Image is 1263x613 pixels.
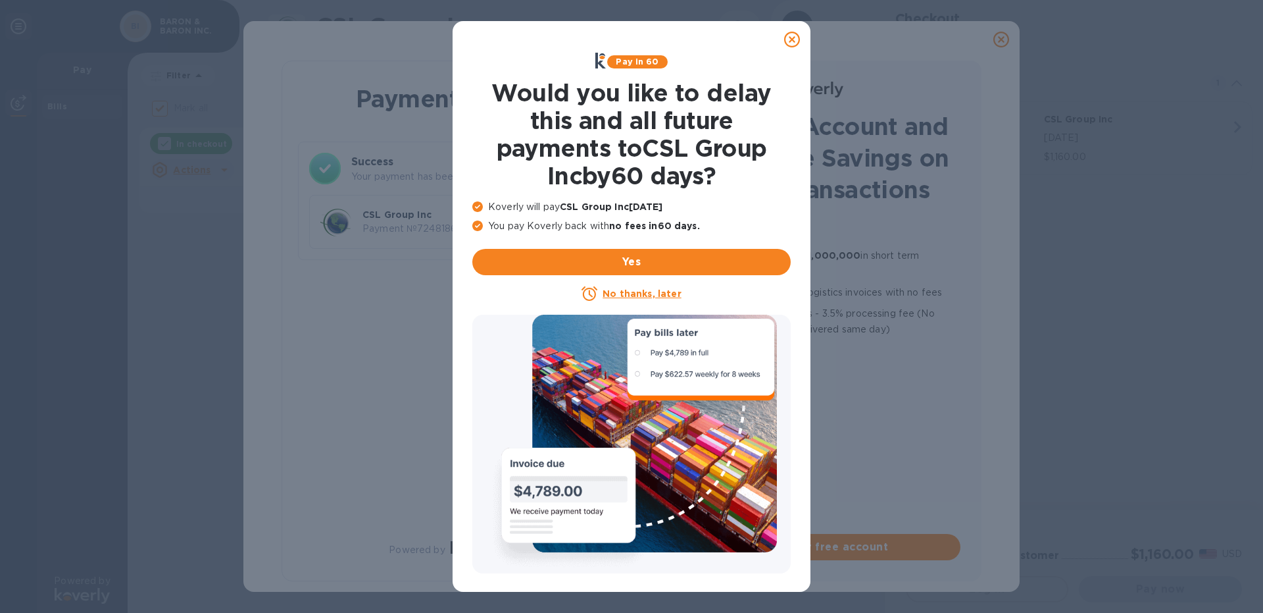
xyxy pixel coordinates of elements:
p: No transaction limit [691,342,960,358]
p: for Credit cards - 3.5% processing fee (No transaction limit, funds delivered same day) [691,306,960,337]
b: Lower fee [691,308,741,319]
span: Create your free account [681,539,950,555]
u: No thanks, later [603,288,681,299]
p: You pay Koverly back with [472,219,791,233]
span: Yes [483,254,780,270]
img: Logo [788,82,843,97]
img: Logo [451,541,506,557]
b: $1,000,000 [802,250,860,261]
p: Payment № 72481866 [362,222,499,236]
b: No transaction fees [691,229,789,240]
p: CSL Group Inc [362,208,499,221]
p: all logistics invoices with no fees [691,284,960,300]
b: Pay in 60 [616,57,658,67]
button: Yes [472,249,791,275]
p: Your payment has been completed. [351,170,585,184]
b: 60 more days to pay [691,287,794,298]
h1: Create an Account and Unlock Fee Savings on Future Transactions [671,111,960,205]
h1: Would you like to delay this and all future payments to CSL Group Inc by 60 days ? [472,79,791,190]
b: CSL Group Inc [DATE] [560,201,663,212]
p: Powered by [389,543,445,557]
p: $6,212.57 [505,222,574,236]
button: Create your free account [671,534,960,560]
p: Quick approval for up to in short term financing [691,248,960,279]
h3: Success [351,154,585,170]
b: no fees in 60 days . [609,221,699,231]
b: Total [505,209,531,220]
p: Koverly will pay [472,200,791,214]
h1: Payment Result [303,82,591,115]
